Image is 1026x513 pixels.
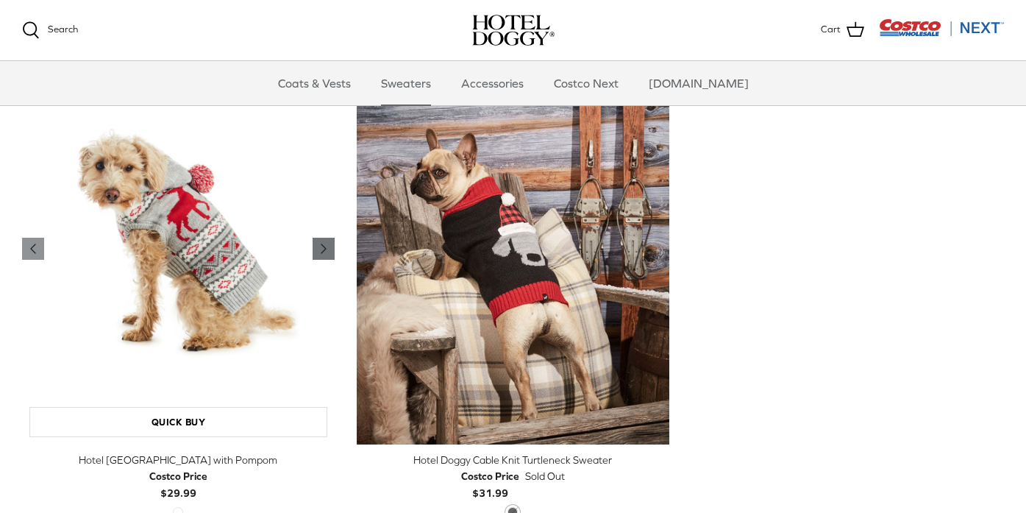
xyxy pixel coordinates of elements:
[22,238,44,260] a: Previous
[265,61,364,105] a: Coats & Vests
[821,21,864,40] a: Cart
[821,22,841,38] span: Cart
[472,15,555,46] a: hoteldoggy.com hoteldoggycom
[368,61,444,105] a: Sweaters
[149,468,207,484] div: Costco Price
[448,61,537,105] a: Accessories
[357,452,669,468] div: Hotel Doggy Cable Knit Turtleneck Sweater
[22,452,335,501] a: Hotel [GEOGRAPHIC_DATA] with Pompom Costco Price$29.99
[22,54,335,445] a: Hotel Doggy Fair Isle Sweater with Pompom
[461,468,519,484] div: Costco Price
[313,238,335,260] a: Previous
[541,61,632,105] a: Costco Next
[357,452,669,501] a: Hotel Doggy Cable Knit Turtleneck Sweater Costco Price$31.99 Sold Out
[472,15,555,46] img: hoteldoggycom
[525,468,565,484] span: Sold Out
[29,407,327,437] a: Quick buy
[357,54,669,445] a: Hotel Doggy Cable Knit Turtleneck Sweater
[22,21,78,39] a: Search
[879,28,1004,39] a: Visit Costco Next
[461,468,519,498] b: $31.99
[635,61,762,105] a: [DOMAIN_NAME]
[879,18,1004,37] img: Costco Next
[22,452,335,468] div: Hotel [GEOGRAPHIC_DATA] with Pompom
[48,24,78,35] span: Search
[149,468,207,498] b: $29.99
